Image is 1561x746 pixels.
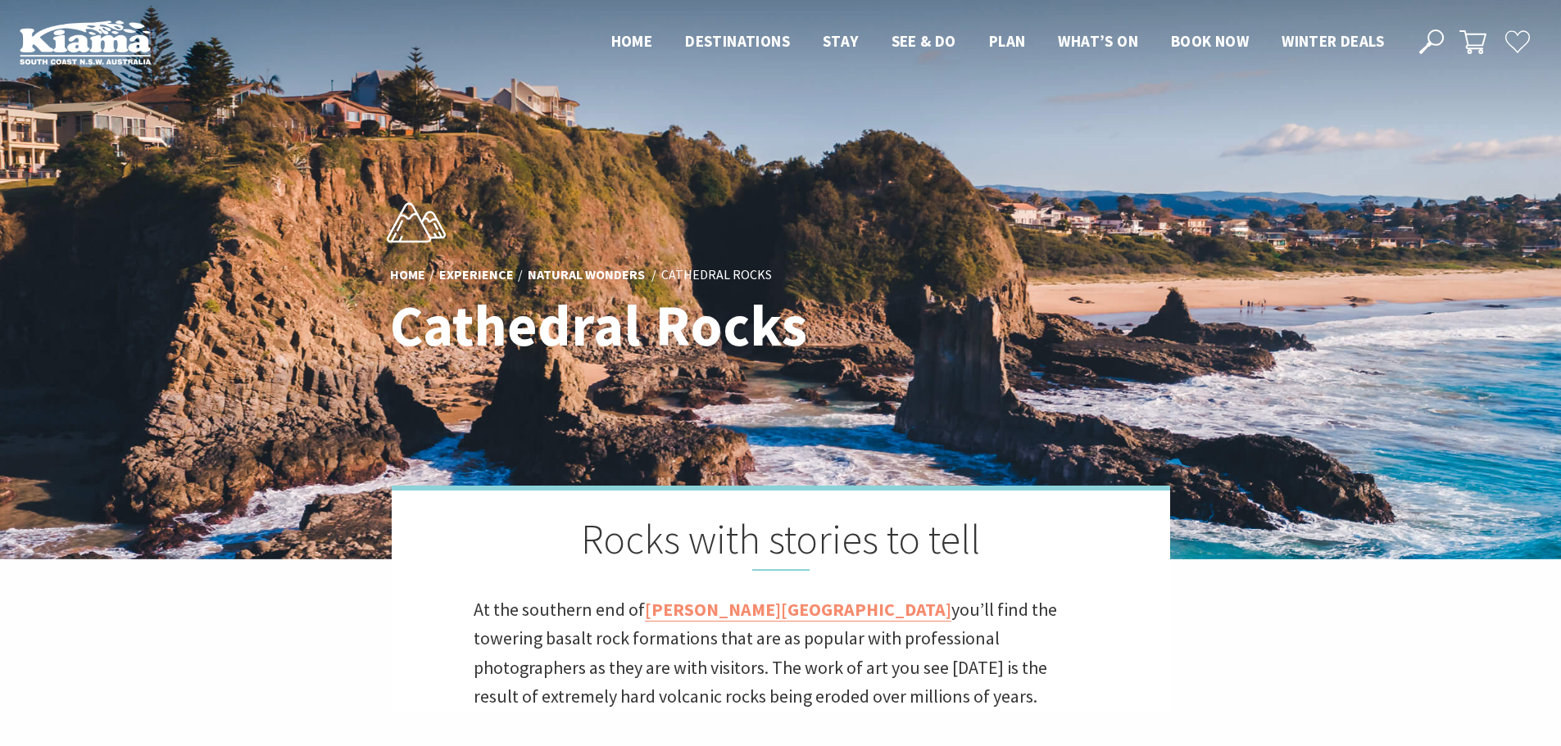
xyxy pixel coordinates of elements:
[390,266,425,284] a: Home
[823,31,859,51] span: Stay
[595,29,1400,56] nav: Main Menu
[611,31,653,51] span: Home
[390,294,853,357] h1: Cathedral Rocks
[892,31,956,51] span: See & Do
[989,31,1026,51] span: Plan
[474,595,1088,711] p: At the southern end of you’ll find the towering basalt rock formations that are as popular with p...
[474,515,1088,571] h2: Rocks with stories to tell
[685,31,790,51] span: Destinations
[645,598,951,622] a: [PERSON_NAME][GEOGRAPHIC_DATA]
[439,266,514,284] a: Experience
[1282,31,1384,51] span: Winter Deals
[20,20,151,65] img: Kiama Logo
[661,264,772,286] li: Cathedral Rocks
[1171,31,1249,51] span: Book now
[528,266,645,284] a: Natural Wonders
[1058,31,1138,51] span: What’s On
